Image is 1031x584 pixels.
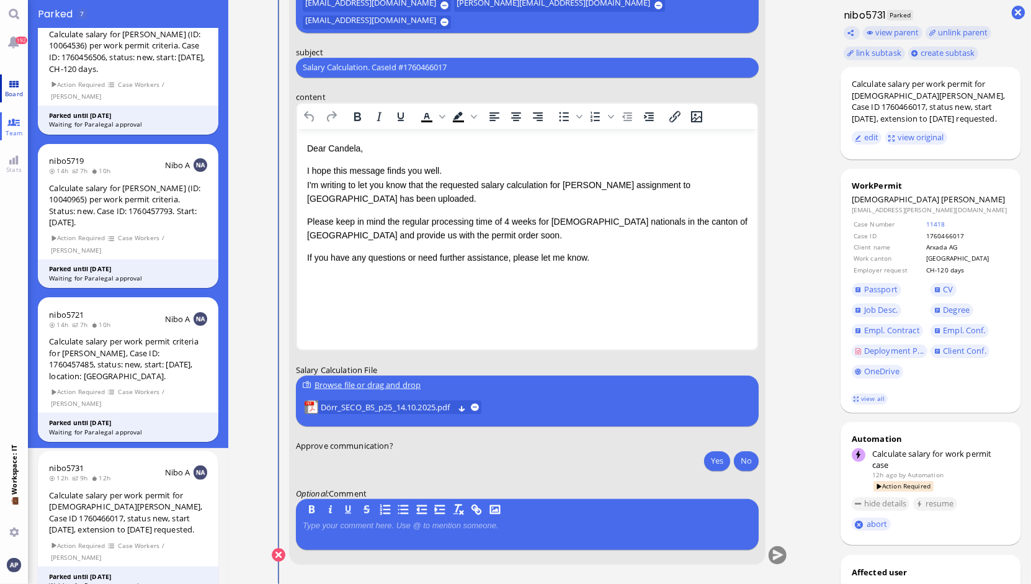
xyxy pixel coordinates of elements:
[320,400,453,414] a: View Dörr_SECO_BS_p25_14.10.2025.pdf
[584,107,615,125] div: Numbered list
[852,344,927,358] a: Deployment P...
[899,470,906,479] span: by
[49,490,207,536] div: Calculate salary per work permit for [DEMOGRAPHIC_DATA][PERSON_NAME], Case ID 1760466017, status ...
[49,428,208,437] div: Waiting for Paralegal approval
[943,284,953,295] span: CV
[49,182,207,228] div: Calculate salary for [PERSON_NAME] (ID: 10040965) per work permit criteria. Status: new. Case ID:...
[49,111,208,120] div: Parked until [DATE]
[91,320,114,329] span: 10h
[926,265,1008,275] td: CH-120 days
[852,283,901,297] a: Passport
[853,231,924,241] td: Case ID
[7,558,20,572] img: You
[50,79,106,90] span: Action Required
[296,46,323,57] span: subject
[91,474,114,482] span: 12h
[908,470,944,479] span: automation@bluelakelegal.com
[50,552,102,563] span: [PERSON_NAME]
[852,518,891,531] button: abort
[320,107,341,125] button: Redo
[368,107,389,125] button: Italic
[931,344,989,358] a: Client Conf.
[638,107,659,125] button: Increase indent
[49,474,72,482] span: 12h
[296,439,393,451] span: Approve communication?
[49,264,208,274] div: Parked until [DATE]
[941,194,1005,205] span: [PERSON_NAME]
[844,26,860,40] button: Copy ticket nibo5731 link to clipboard
[863,26,922,40] button: view parent
[49,572,208,582] div: Parked until [DATE]
[323,503,337,516] button: I
[118,541,160,551] span: Case Workers
[194,158,207,172] img: NA
[296,488,329,499] em: :
[49,418,208,428] div: Parked until [DATE]
[165,467,190,478] span: Nibo A
[49,155,84,166] a: nibo5719
[853,265,924,275] td: Employer request
[390,107,411,125] button: Underline
[734,451,759,470] button: No
[118,79,160,90] span: Case Workers
[856,47,901,58] span: link subtask
[852,365,903,379] a: OneDrive
[931,283,957,297] a: CV
[165,313,190,325] span: Nibo A
[931,303,973,317] a: Degree
[272,548,285,562] button: Cancel
[50,91,102,102] span: [PERSON_NAME]
[72,474,91,482] span: 9h
[194,312,207,326] img: NA
[50,245,102,256] span: [PERSON_NAME]
[852,303,901,317] a: Job Desc.
[852,497,910,511] button: hide details
[80,9,84,18] span: 7
[853,253,924,263] td: Work canton
[704,451,730,470] button: Yes
[872,470,897,479] span: 12h ago
[346,107,367,125] button: Bold
[943,325,985,336] span: Empl. Conf.
[296,488,327,499] span: Optional
[49,120,208,129] div: Waiting for Paralegal approval
[303,16,451,29] button: [EMAIL_ADDRESS][DOMAIN_NAME]
[49,309,84,320] a: nibo5721
[887,10,914,20] span: Parked
[483,107,504,125] button: Align left
[162,79,166,90] span: /
[297,128,757,349] iframe: Rich Text Area
[943,304,970,315] span: Degree
[299,107,320,125] button: Undo
[162,541,166,551] span: /
[926,220,945,228] a: 11418
[162,233,166,243] span: /
[664,107,685,125] button: Insert/edit link
[50,233,106,243] span: Action Required
[50,387,106,397] span: Action Required
[194,465,207,479] img: NA
[864,284,898,295] span: Passport
[852,78,1010,124] div: Calculate salary per work permit for [DEMOGRAPHIC_DATA][PERSON_NAME], Case ID 1760466017, status ...
[852,324,923,338] a: Empl. Contract
[49,274,208,283] div: Waiting for Paralegal approval
[38,7,76,21] span: Parked
[505,107,526,125] button: Align center
[49,462,84,474] a: nibo5731
[341,503,355,516] button: U
[304,400,481,414] lob-view: Dörr_SECO_BS_p25_14.10.2025.pdf
[50,398,102,409] span: [PERSON_NAME]
[926,231,1008,241] td: 1760466017
[852,433,1010,444] div: Automation
[2,128,26,137] span: Team
[329,488,367,499] span: Comment
[304,400,318,414] img: Dörr_SECO_BS_p25_14.10.2025.pdf
[864,304,898,315] span: Job Desc.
